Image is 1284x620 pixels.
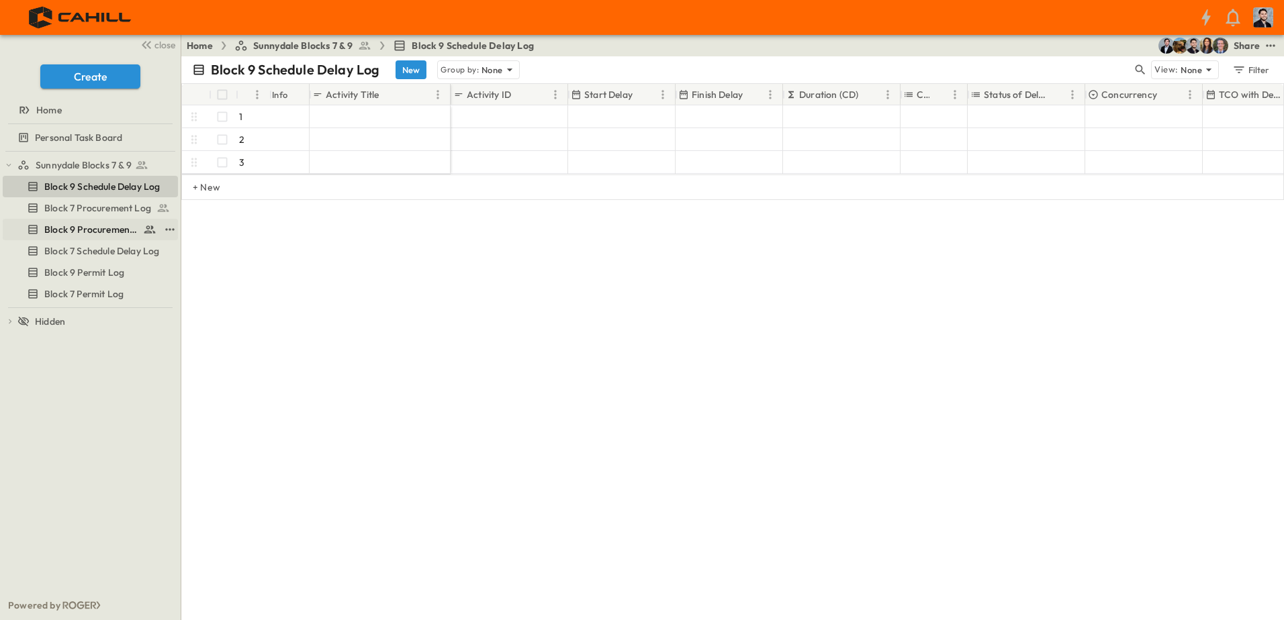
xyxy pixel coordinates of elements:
[3,127,178,148] div: Personal Task Boardtest
[239,110,242,123] p: 1
[1182,87,1198,103] button: Menu
[16,3,146,32] img: 4f72bfc4efa7236828875bac24094a5ddb05241e32d018417354e964050affa1.png
[984,88,1047,101] p: Status of Delay
[326,88,379,101] p: Activity Title
[241,87,256,102] button: Sort
[745,87,760,102] button: Sort
[1227,60,1273,79] button: Filter
[211,60,379,79] p: Block 9 Schedule Delay Log
[162,221,178,238] button: test
[1158,38,1175,54] img: Mike Daly (mdaly@cahill-sf.com)
[3,101,175,119] a: Home
[1064,87,1081,103] button: Menu
[861,87,876,102] button: Sort
[481,63,503,76] p: None
[44,201,151,215] span: Block 7 Procurement Log
[412,39,533,52] span: Block 9 Schedule Delay Log
[514,87,529,102] button: Sort
[36,103,62,117] span: Home
[1199,38,1215,54] img: Kim Bowen (kbowen@cahill-sf.com)
[234,39,372,52] a: Sunnydale Blocks 7 & 9
[44,244,159,258] span: Block 7 Schedule Delay Log
[3,240,178,262] div: Block 7 Schedule Delay Logtest
[44,223,138,236] span: Block 9 Procurement Log
[193,180,201,194] p: + New
[381,87,396,102] button: Sort
[947,87,963,103] button: Menu
[44,266,124,279] span: Block 9 Permit Log
[3,220,159,239] a: Block 9 Procurement Log
[1263,38,1279,54] button: test
[1219,88,1282,101] p: TCO with Delay
[154,38,175,52] span: close
[3,283,178,305] div: Block 7 Permit Logtest
[3,219,178,240] div: Block 9 Procurement Logtest
[692,88,743,101] p: Finish Delay
[236,84,269,105] div: #
[3,177,175,196] a: Block 9 Schedule Delay Log
[253,39,353,52] span: Sunnydale Blocks 7 & 9
[584,88,633,101] p: Start Delay
[249,87,265,103] button: Menu
[35,131,122,144] span: Personal Task Board
[3,263,175,282] a: Block 9 Permit Log
[655,87,671,103] button: Menu
[1234,39,1260,52] div: Share
[1181,63,1202,76] p: None
[441,63,479,76] p: Group by:
[239,156,244,169] p: 3
[44,287,124,301] span: Block 7 Permit Log
[1212,38,1228,54] img: Jared Salin (jsalin@cahill-sf.com)
[547,87,563,103] button: Menu
[635,87,650,102] button: Sort
[880,87,896,103] button: Menu
[396,60,426,79] button: New
[187,39,213,52] a: Home
[1160,87,1175,102] button: Sort
[1253,7,1273,28] img: Profile Picture
[917,88,929,101] p: Critical Path
[3,262,178,283] div: Block 9 Permit Logtest
[393,39,533,52] a: Block 9 Schedule Delay Log
[3,285,175,303] a: Block 7 Permit Log
[3,199,175,217] a: Block 7 Procurement Log
[187,39,542,52] nav: breadcrumbs
[3,197,178,219] div: Block 7 Procurement Logtest
[269,84,310,105] div: Info
[3,176,178,197] div: Block 9 Schedule Delay Logtest
[1101,88,1157,101] p: Concurrency
[430,87,446,103] button: Menu
[44,180,160,193] span: Block 9 Schedule Delay Log
[1154,62,1178,77] p: View:
[239,133,244,146] p: 2
[3,154,178,176] div: Sunnydale Blocks 7 & 9test
[135,35,178,54] button: close
[1172,38,1188,54] img: Rachel Villicana (rvillicana@cahill-sf.com)
[36,158,132,172] span: Sunnydale Blocks 7 & 9
[932,87,947,102] button: Sort
[17,156,175,174] a: Sunnydale Blocks 7 & 9
[1232,62,1270,77] div: Filter
[3,242,175,260] a: Block 7 Schedule Delay Log
[272,76,288,113] div: Info
[1185,38,1201,54] img: Anthony Vazquez (avazquez@cahill-sf.com)
[1050,87,1064,102] button: Sort
[762,87,778,103] button: Menu
[35,315,65,328] span: Hidden
[40,64,140,89] button: Create
[467,88,511,101] p: Activity ID
[3,128,175,147] a: Personal Task Board
[799,88,858,101] p: Duration (CD)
